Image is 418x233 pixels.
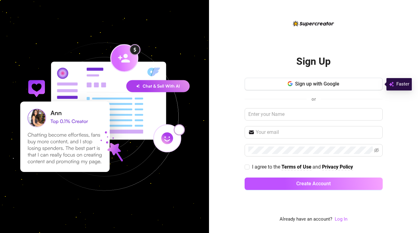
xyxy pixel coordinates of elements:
span: Faster [396,81,409,88]
span: Create Account [296,181,331,187]
a: Terms of Use [281,164,311,170]
span: Sign up with Google [295,81,339,87]
span: Already have an account? [280,216,332,223]
span: or [311,96,316,102]
a: Log In [335,216,347,223]
input: Your email [256,129,379,136]
img: logo-BBDzfeDw.svg [293,21,334,26]
span: eye-invisible [374,148,379,153]
span: and [312,164,322,170]
button: Sign up with Google [245,78,383,90]
button: Create Account [245,178,383,190]
h2: Sign Up [296,55,331,68]
img: svg%3e [389,81,394,88]
a: Privacy Policy [322,164,353,170]
span: I agree to the [252,164,281,170]
input: Enter your Name [245,108,383,121]
a: Log In [335,216,347,222]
